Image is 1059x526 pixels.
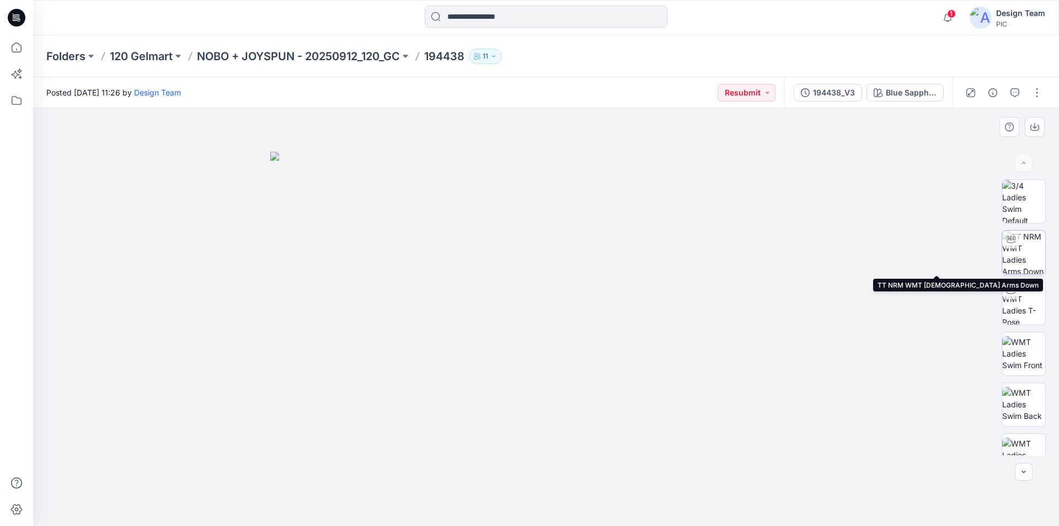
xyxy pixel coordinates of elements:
a: 120 Gelmart [110,49,173,64]
p: 11 [483,50,488,62]
button: Details [984,84,1002,102]
img: WMT Ladies Swim Left [1002,438,1045,472]
span: Posted [DATE] 11:26 by [46,87,181,98]
a: Folders [46,49,85,64]
img: TT NRM WMT Ladies T-Pose [1002,281,1045,325]
a: Design Team [134,88,181,97]
button: 194438_V3 [794,84,862,102]
img: TT NRM WMT Ladies Arms Down [1002,231,1045,274]
span: 1 [947,9,956,18]
div: 194438_V3 [813,87,855,99]
div: Blue Sapphire_Xeonon Blue [886,87,937,99]
button: 11 [469,49,502,64]
img: WMT Ladies Swim Front [1002,336,1045,371]
button: Blue Sapphire_Xeonon Blue [867,84,944,102]
div: PIC [996,20,1045,28]
p: 194438 [424,49,464,64]
img: avatar [970,7,992,29]
a: NOBO + JOYSPUN - 20250912_120_GC [197,49,400,64]
img: WMT Ladies Swim Back [1002,387,1045,422]
img: 3/4 Ladies Swim Default [1002,180,1045,223]
div: Design Team [996,7,1045,20]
